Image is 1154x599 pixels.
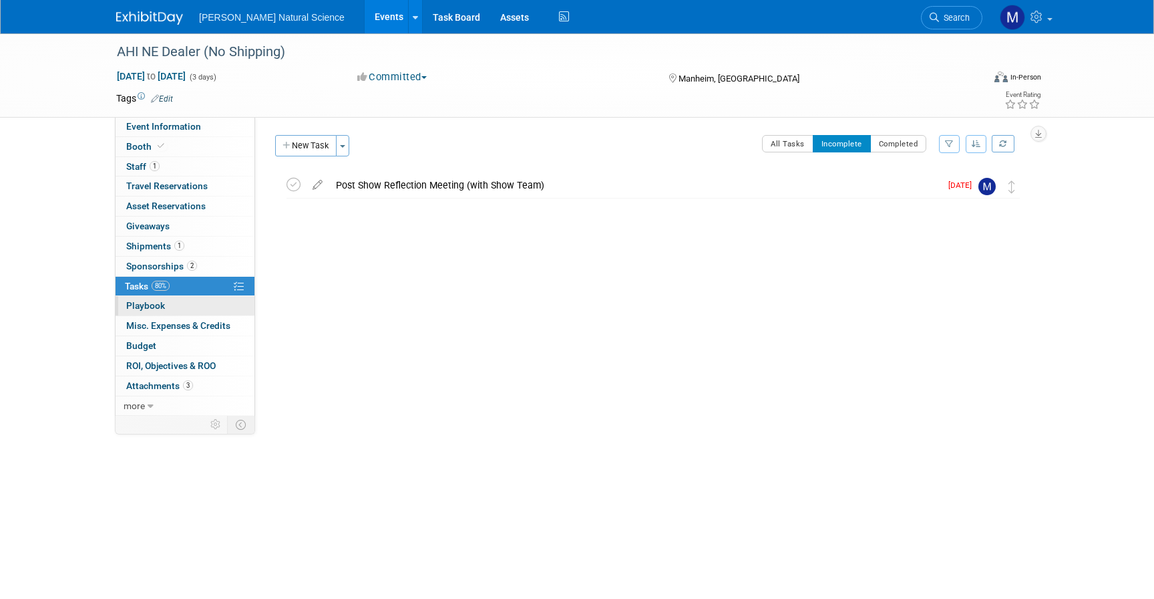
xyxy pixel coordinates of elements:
div: Post Show Reflection Meeting (with Show Team) [329,174,940,197]
button: Committed [353,70,432,84]
a: Sponsorships2 [116,257,254,276]
a: Staff1 [116,157,254,176]
i: Booth reservation complete [158,142,164,150]
a: Attachments3 [116,376,254,396]
span: to [145,71,158,82]
button: Completed [870,135,927,152]
span: Travel Reservations [126,181,208,191]
td: Personalize Event Tab Strip [204,416,228,433]
a: ROI, Objectives & ROO [116,356,254,376]
img: ExhibitDay [116,11,183,25]
a: Shipments1 [116,237,254,256]
span: Tasks [125,281,170,291]
a: edit [306,179,329,191]
a: Misc. Expenses & Credits [116,316,254,336]
span: Manheim, [GEOGRAPHIC_DATA] [679,74,799,84]
span: 2 [187,261,197,271]
a: Booth [116,137,254,156]
span: Sponsorships [126,261,197,271]
td: Tags [116,92,173,105]
button: New Task [275,135,337,156]
span: Giveaways [126,221,170,231]
span: more [124,400,145,411]
div: In-Person [1010,72,1041,82]
span: Attachments [126,380,193,391]
a: Edit [151,94,173,104]
a: Giveaways [116,217,254,236]
img: Meggie Asche [1000,5,1025,30]
span: Shipments [126,241,184,251]
button: All Tasks [762,135,813,152]
a: Playbook [116,296,254,316]
img: Format-Inperson.png [994,72,1008,82]
span: 1 [174,241,184,251]
a: Refresh [992,135,1014,152]
span: 1 [150,161,160,171]
span: ROI, Objectives & ROO [126,360,216,371]
a: more [116,396,254,416]
span: [DATE] [DATE] [116,70,186,82]
span: Staff [126,161,160,172]
span: Search [939,13,970,23]
a: Tasks80% [116,277,254,296]
button: Incomplete [813,135,871,152]
a: Asset Reservations [116,197,254,216]
span: Misc. Expenses & Credits [126,320,230,331]
span: 80% [152,281,170,291]
span: Budget [126,340,156,351]
span: [DATE] [948,181,978,190]
span: 3 [183,380,193,390]
a: Event Information [116,117,254,136]
span: Booth [126,141,167,152]
span: Playbook [126,300,165,311]
a: Travel Reservations [116,176,254,196]
span: (3 days) [188,73,216,82]
a: Search [921,6,982,29]
div: AHI NE Dealer (No Shipping) [112,40,962,64]
i: Move task [1008,181,1015,193]
div: Event Format [904,70,1041,90]
td: Toggle Event Tabs [228,416,255,433]
span: [PERSON_NAME] Natural Science [199,12,345,23]
img: Meggie Asche [978,178,996,195]
div: Event Rating [1004,92,1040,98]
span: Asset Reservations [126,201,206,211]
span: Event Information [126,121,201,132]
a: Budget [116,336,254,356]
